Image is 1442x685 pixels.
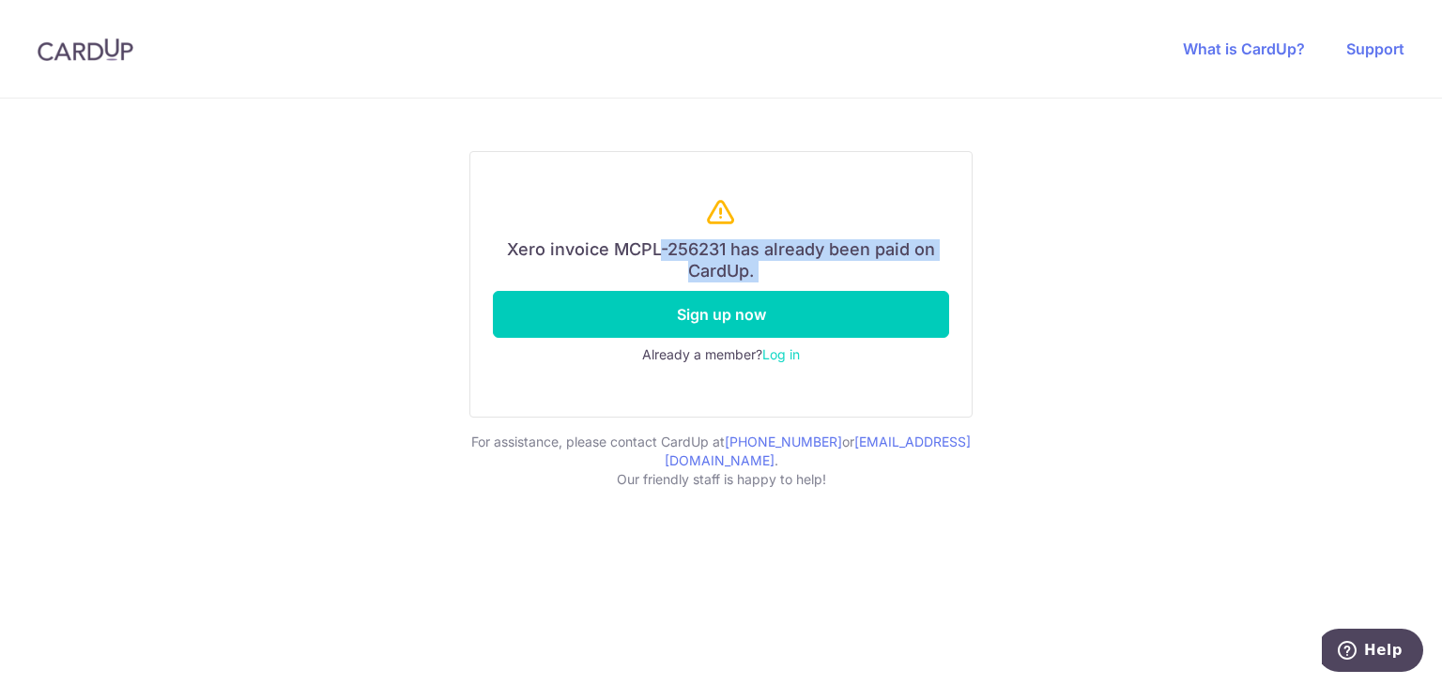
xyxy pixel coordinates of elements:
[469,433,973,470] p: For assistance, please contact CardUp at or .
[762,346,800,362] a: Log in
[1183,39,1305,58] a: What is CardUp?
[493,291,949,338] a: Sign up now
[1346,39,1404,58] a: Support
[493,345,949,364] div: Already a member?
[469,470,973,489] p: Our friendly staff is happy to help!
[38,38,133,61] img: CardUp Logo
[725,434,842,449] a: [PHONE_NUMBER]
[493,239,949,282] h6: Xero invoice MCPL-256231 has already been paid on CardUp.
[1322,629,1423,676] iframe: Opens a widget where you can find more information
